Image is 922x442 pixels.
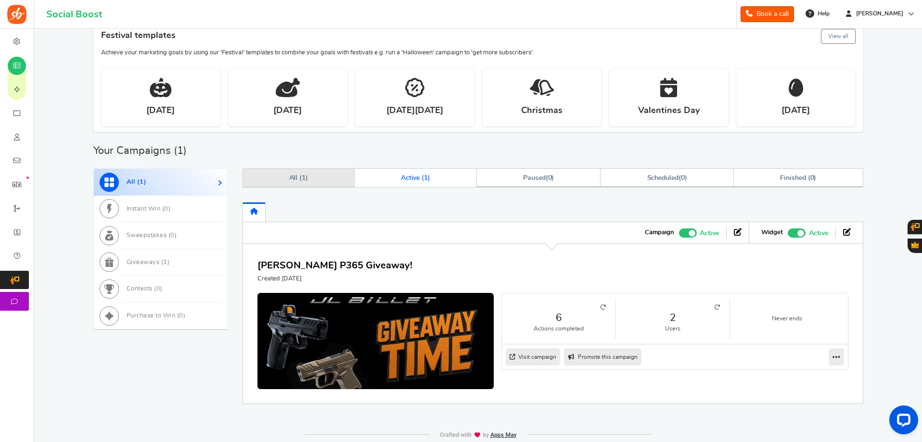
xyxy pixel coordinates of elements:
span: Contests ( ) [127,286,163,292]
strong: [DATE] [781,105,810,117]
span: 1 [177,145,183,156]
span: 0 [681,175,685,181]
a: 2 [626,311,720,325]
button: Gratisfaction [908,239,922,253]
img: Social Boost [7,5,26,24]
strong: [DATE] [273,105,302,117]
h2: Your Campaigns ( ) [93,146,187,155]
span: Instant Win ( ) [127,206,171,212]
span: Purchase to Win ( ) [127,313,186,319]
h4: Festival templates [101,27,856,46]
span: [PERSON_NAME] [852,10,907,18]
a: Book a call [741,6,794,22]
iframe: LiveChat chat widget [882,402,922,442]
span: All ( ) [127,179,147,185]
span: Paused [523,175,546,181]
a: Promote this campaign [564,348,641,366]
strong: Valentines Day [638,105,700,117]
span: Gratisfaction [911,241,919,248]
strong: Christmas [521,105,563,117]
span: 1 [302,175,306,181]
h1: Social Boost [46,9,102,20]
a: Help [802,6,834,21]
small: Actions completed [512,325,606,333]
span: All ( ) [289,175,308,181]
img: img-footer.webp [439,432,517,438]
span: 0 [179,313,183,319]
strong: [DATE][DATE] [386,105,443,117]
span: 1 [424,175,428,181]
a: 6 [512,311,606,325]
span: Active ( ) [401,175,430,181]
button: View all [821,29,856,44]
strong: Widget [761,228,783,237]
span: 0 [810,175,814,181]
span: 1 [140,179,144,185]
span: ( ) [647,175,687,181]
p: Achieve your marketing goals by using our 'Festival' templates to combine your goals with festiva... [101,49,856,57]
strong: [DATE] [146,105,175,117]
span: 0 [548,175,552,181]
span: Active [700,228,719,239]
em: New [26,177,29,179]
span: 0 [156,286,161,292]
a: [PERSON_NAME] P365 Giveaway! [257,261,412,270]
span: Sweepstakes ( ) [127,232,177,239]
small: Users [626,325,720,333]
li: Widget activated [754,227,835,239]
span: 0 [170,232,175,239]
span: Giveaways ( ) [127,259,170,265]
span: Help [815,10,830,18]
p: Created [DATE] [257,275,412,283]
a: Visit campaign [506,348,560,366]
span: ( ) [523,175,554,181]
span: Active [809,228,828,239]
small: Never ends [740,315,834,323]
span: Scheduled [647,175,679,181]
span: 0 [164,206,168,212]
span: Finished ( ) [780,175,816,181]
strong: Campaign [645,228,674,237]
span: 1 [163,259,167,265]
